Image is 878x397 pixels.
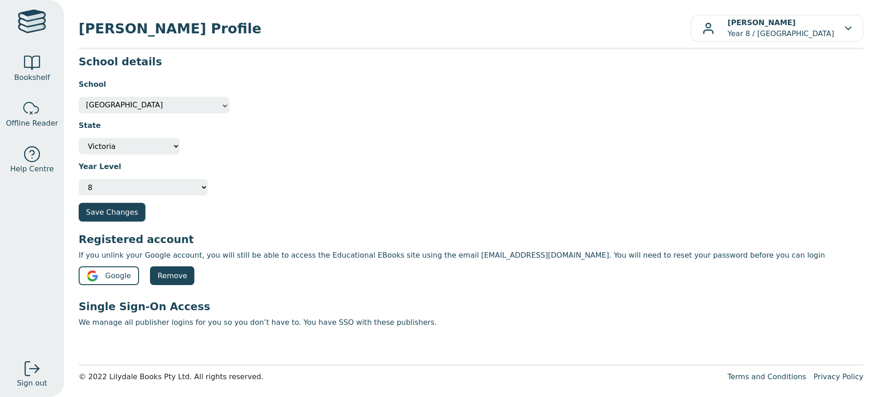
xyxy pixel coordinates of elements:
[6,118,58,129] span: Offline Reader
[150,266,194,285] a: Remove
[79,79,106,90] label: School
[79,120,101,131] label: State
[79,161,121,172] label: Year Level
[79,317,863,328] p: We manage all publisher logins for you so you don’t have to. You have SSO with these publishers.
[10,164,54,175] span: Help Centre
[86,97,222,113] span: Fairhills High School
[79,55,863,69] h3: School details
[79,250,863,261] p: If you unlink your Google account, you will still be able to access the Educational EBooks site u...
[79,203,145,222] button: Save Changes
[17,378,47,389] span: Sign out
[728,17,834,39] p: Year 8 / [GEOGRAPHIC_DATA]
[79,300,863,313] h3: Single Sign-On Access
[87,270,98,281] img: google_logo.svg
[814,372,863,381] a: Privacy Policy
[79,233,863,246] h3: Registered account
[79,18,691,39] span: [PERSON_NAME] Profile
[728,18,796,27] b: [PERSON_NAME]
[14,72,50,83] span: Bookshelf
[79,371,720,382] div: © 2022 Lilydale Books Pty Ltd. All rights reserved.
[728,372,806,381] a: Terms and Conditions
[105,270,131,281] span: Google
[691,15,863,42] button: [PERSON_NAME]Year 8 / [GEOGRAPHIC_DATA]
